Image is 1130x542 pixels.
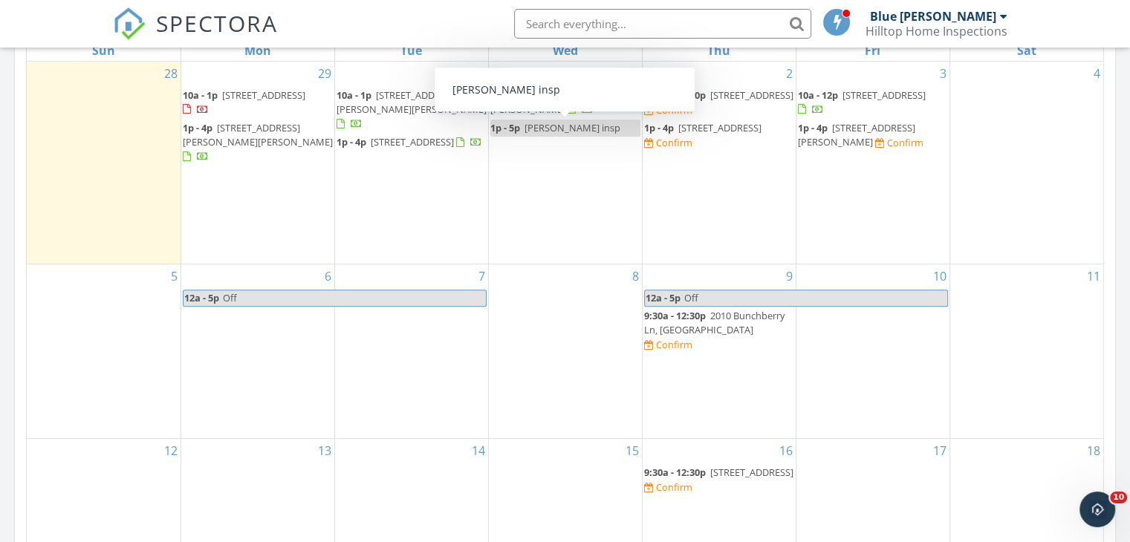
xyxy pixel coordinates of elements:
[525,121,620,134] span: [PERSON_NAME] insp
[27,264,181,438] td: Go to October 5, 2025
[862,40,883,61] a: Friday
[644,307,794,354] a: 9:30a - 12:30p 2010 Bunchberry Ln, [GEOGRAPHIC_DATA] Confirm
[1084,264,1103,288] a: Go to October 11, 2025
[710,88,793,102] span: [STREET_ADDRESS]
[27,62,181,264] td: Go to September 28, 2025
[490,87,640,119] a: 10a - 1p [STREET_ADDRESS][PERSON_NAME]
[644,309,706,322] span: 9:30a - 12:30p
[949,264,1103,438] td: Go to October 11, 2025
[875,136,923,150] a: Confirm
[629,264,642,288] a: Go to October 8, 2025
[644,121,762,134] a: 1p - 4p [STREET_ADDRESS]
[337,88,371,102] span: 10a - 1p
[550,40,581,61] a: Wednesday
[776,439,796,463] a: Go to October 16, 2025
[798,87,948,119] a: 10a - 12p [STREET_ADDRESS]
[223,291,237,304] span: Off
[704,40,733,61] a: Thursday
[113,20,278,51] a: SPECTORA
[644,121,674,134] span: 1p - 4p
[798,88,926,116] a: 10a - 12p [STREET_ADDRESS]
[475,264,488,288] a: Go to October 7, 2025
[337,134,487,151] a: 1p - 4p [STREET_ADDRESS]
[887,137,923,148] div: Confirm
[783,264,796,288] a: Go to October 9, 2025
[870,9,996,24] div: Blue [PERSON_NAME]
[866,24,1007,39] div: Hilltop Home Inspections
[315,62,334,85] a: Go to September 29, 2025
[949,62,1103,264] td: Go to October 4, 2025
[337,135,366,148] span: 1p - 4p
[1091,62,1103,85] a: Go to October 4, 2025
[644,120,794,151] a: 1p - 4p [STREET_ADDRESS] Confirm
[710,466,793,479] span: [STREET_ADDRESS]
[183,120,333,166] a: 1p - 4p [STREET_ADDRESS][PERSON_NAME][PERSON_NAME]
[181,62,334,264] td: Go to September 29, 2025
[644,466,706,479] span: 9:30a - 12:30p
[337,135,482,148] a: 1p - 4p [STREET_ADDRESS]
[1014,40,1039,61] a: Saturday
[644,464,794,496] a: 9:30a - 12:30p [STREET_ADDRESS] Confirm
[183,121,333,163] a: 1p - 4p [STREET_ADDRESS][PERSON_NAME][PERSON_NAME]
[644,309,785,336] a: 9:30a - 12:30p 2010 Bunchberry Ln, [GEOGRAPHIC_DATA]
[113,7,146,40] img: The Best Home Inspection Software - Spectora
[1084,439,1103,463] a: Go to October 18, 2025
[490,88,613,116] a: 10a - 1p [STREET_ADDRESS][PERSON_NAME]
[642,62,796,264] td: Go to October 2, 2025
[490,88,525,102] span: 10a - 1p
[796,264,949,438] td: Go to October 10, 2025
[930,439,949,463] a: Go to October 17, 2025
[644,480,692,494] a: Confirm
[337,88,487,130] a: 10a - 1p [STREET_ADDRESS][PERSON_NAME][PERSON_NAME]
[1079,492,1115,527] iframe: Intercom live chat
[315,439,334,463] a: Go to October 13, 2025
[469,62,488,85] a: Go to September 30, 2025
[644,88,793,102] a: 9:30a - 12:30p [STREET_ADDRESS]
[644,136,692,150] a: Confirm
[337,87,487,134] a: 10a - 1p [STREET_ADDRESS][PERSON_NAME][PERSON_NAME]
[488,62,642,264] td: Go to October 1, 2025
[490,121,520,134] span: 1p - 5p
[469,439,488,463] a: Go to October 14, 2025
[798,121,828,134] span: 1p - 4p
[89,40,118,61] a: Sunday
[656,481,692,493] div: Confirm
[684,291,698,304] span: Off
[397,40,425,61] a: Tuesday
[645,290,681,306] span: 12a - 5p
[161,62,181,85] a: Go to September 28, 2025
[842,88,926,102] span: [STREET_ADDRESS]
[796,62,949,264] td: Go to October 3, 2025
[644,103,692,117] a: Confirm
[183,88,305,116] a: 10a - 1p [STREET_ADDRESS]
[798,121,915,148] a: 1p - 4p [STREET_ADDRESS][PERSON_NAME]
[337,88,487,116] span: [STREET_ADDRESS][PERSON_NAME][PERSON_NAME]
[678,121,762,134] span: [STREET_ADDRESS]
[514,9,811,39] input: Search everything...
[644,309,785,336] span: 2010 Bunchberry Ln, [GEOGRAPHIC_DATA]
[644,338,692,352] a: Confirm
[334,62,488,264] td: Go to September 30, 2025
[623,439,642,463] a: Go to October 15, 2025
[783,62,796,85] a: Go to October 2, 2025
[644,87,794,119] a: 9:30a - 12:30p [STREET_ADDRESS] Confirm
[656,137,692,148] div: Confirm
[798,88,838,102] span: 10a - 12p
[490,88,613,116] span: [STREET_ADDRESS][PERSON_NAME]
[644,466,793,479] a: 9:30a - 12:30p [STREET_ADDRESS]
[161,439,181,463] a: Go to October 12, 2025
[183,88,218,102] span: 10a - 1p
[1110,492,1127,503] span: 10
[937,62,949,85] a: Go to October 3, 2025
[334,264,488,438] td: Go to October 7, 2025
[222,88,305,102] span: [STREET_ADDRESS]
[642,264,796,438] td: Go to October 9, 2025
[488,264,642,438] td: Go to October 8, 2025
[798,121,915,148] span: [STREET_ADDRESS][PERSON_NAME]
[181,264,334,438] td: Go to October 6, 2025
[644,88,706,102] span: 9:30a - 12:30p
[183,121,212,134] span: 1p - 4p
[156,7,278,39] span: SPECTORA
[798,120,948,151] a: 1p - 4p [STREET_ADDRESS][PERSON_NAME] Confirm
[629,62,642,85] a: Go to October 1, 2025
